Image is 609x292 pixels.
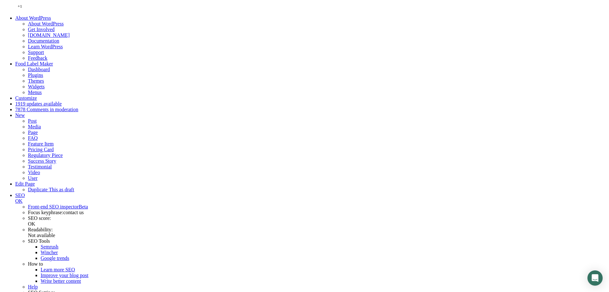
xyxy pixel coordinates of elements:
[41,250,58,255] a: Wincher
[28,175,37,181] a: User
[28,227,606,238] div: Readability:
[28,38,59,44] a: Documentation
[15,107,20,112] span: 78
[28,261,606,267] div: How to
[28,50,44,55] a: Support
[15,15,51,21] span: About WordPress
[28,78,44,84] a: Themes
[28,44,63,49] a: Learn WordPress
[15,61,53,66] a: Food Label Maker
[28,238,606,244] div: SEO Tools
[28,153,63,158] a: Regulatory Piece
[28,215,606,227] div: SEO score:
[15,198,606,204] div: OK
[15,21,606,32] ul: About WordPress
[587,270,603,286] div: Open Intercom Messenger
[41,255,69,261] a: Google trends
[28,284,38,289] a: Help
[28,90,42,95] a: Menus
[28,233,55,238] span: Not available
[15,101,20,106] span: 19
[28,118,37,124] a: Post
[28,187,74,192] a: Duplicate This as draft
[28,130,38,135] a: Page
[28,158,56,164] a: Success Story
[28,67,50,72] a: Dashboard
[15,198,23,204] span: OK
[28,55,47,61] a: Feedback
[15,32,606,61] ul: About WordPress
[20,101,62,106] span: 19 updates available
[15,181,35,187] a: Edit Page
[28,164,52,169] a: Testimonial
[41,278,81,284] a: Write better content
[28,221,606,227] div: OK
[28,204,88,209] a: Front-end SEO inspector
[28,32,70,38] a: [DOMAIN_NAME]
[28,72,43,78] a: Plugins
[28,210,606,215] div: Focus keyphrase:
[15,112,25,118] span: New
[28,221,35,227] span: OK
[41,273,88,278] a: Improve your blog post
[28,135,38,141] a: FAQ
[28,141,54,146] a: Feature Item
[28,170,40,175] a: Video
[15,95,37,101] a: Customize
[41,244,58,249] a: Semrush
[28,233,606,238] div: Not available
[15,118,606,181] ul: New
[63,210,84,215] span: contact us
[15,67,606,78] ul: Food Label Maker
[15,193,25,198] span: SEO
[28,27,55,32] a: Get Involved
[15,78,606,95] ul: Food Label Maker
[41,267,75,272] a: Learn more SEO
[28,84,45,89] a: Widgets
[20,107,78,112] span: 78 Comments in moderation
[28,147,54,152] a: Pricing Card
[28,21,64,26] a: About WordPress
[79,204,88,209] span: Beta
[28,124,41,129] a: Media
